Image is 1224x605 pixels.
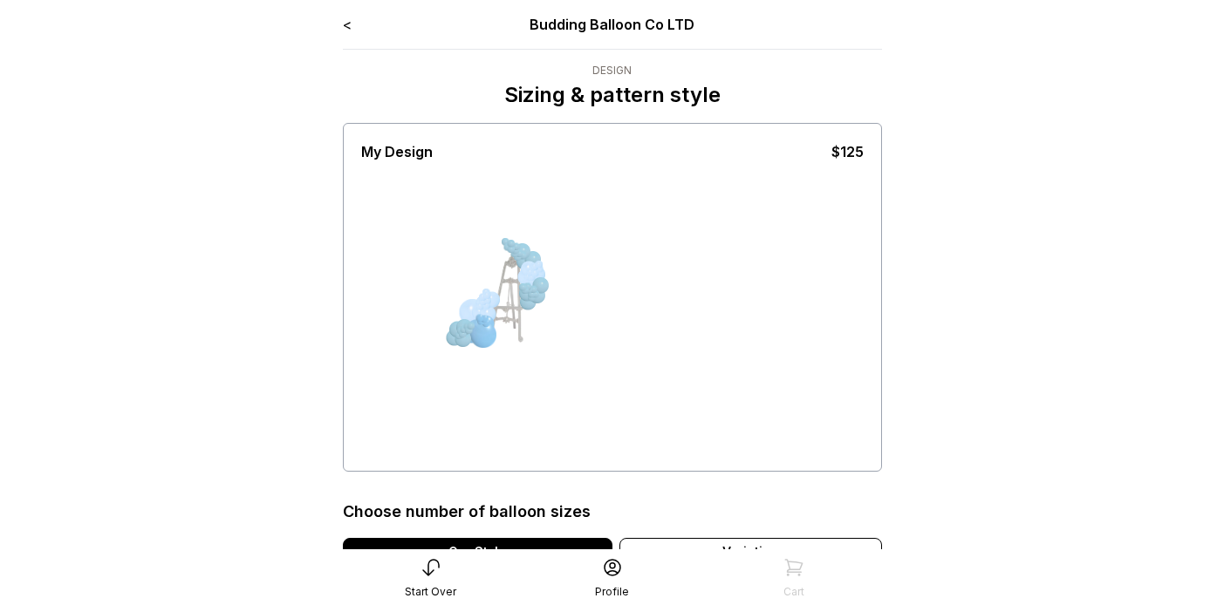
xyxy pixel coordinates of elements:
div: Variation [619,538,882,566]
div: Budding Balloon Co LTD [450,14,774,35]
div: $125 [831,141,864,162]
div: Start Over [405,585,456,599]
div: Choose number of balloon sizes [343,500,591,524]
div: Design [504,64,721,78]
div: Cart [783,585,804,599]
p: Sizing & pattern style [504,81,721,109]
div: Profile [595,585,629,599]
div: Our Style [343,538,612,566]
a: < [343,16,352,33]
div: My Design [361,141,433,162]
